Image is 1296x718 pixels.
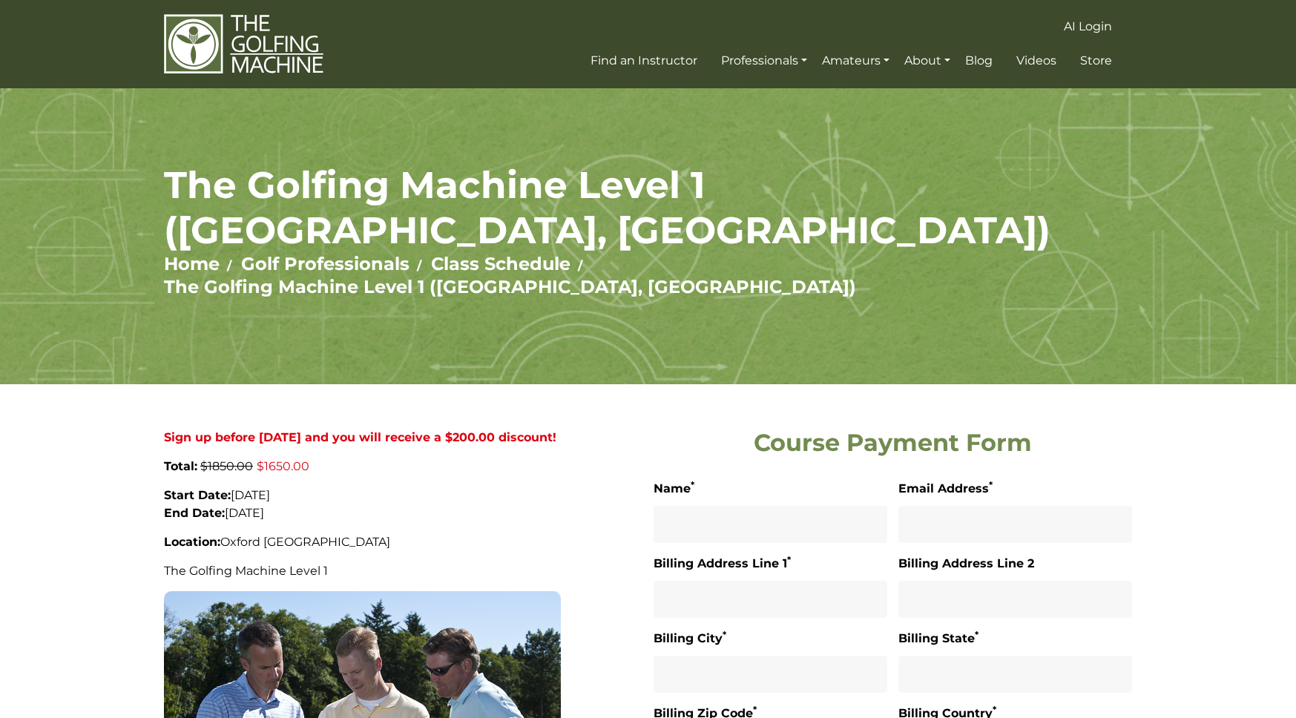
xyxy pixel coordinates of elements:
[164,459,197,473] strong: Total:
[164,276,856,297] a: The Golfing Machine Level 1 ([GEOGRAPHIC_DATA], [GEOGRAPHIC_DATA])
[257,459,309,473] span: $1650.00
[654,429,1132,457] h2: Course Payment Form
[164,535,220,549] strong: Location:
[164,506,225,520] strong: End Date:
[898,554,1034,573] label: Billing Address Line 2
[1064,19,1112,33] span: AI Login
[164,162,1132,253] h1: The Golfing Machine Level 1 ([GEOGRAPHIC_DATA], [GEOGRAPHIC_DATA])
[200,459,253,473] span: $1850.00
[164,562,561,580] p: The Golfing Machine Level 1
[431,253,570,274] a: Class Schedule
[654,479,694,498] label: Name
[164,487,561,522] p: [DATE] [DATE]
[164,253,220,274] a: Home
[587,47,701,74] a: Find an Instructor
[818,47,893,74] a: Amateurs
[1076,47,1116,74] a: Store
[164,533,561,551] p: Oxford [GEOGRAPHIC_DATA]
[654,554,791,573] label: Billing Address Line 1
[717,47,811,74] a: Professionals
[901,47,954,74] a: About
[591,53,697,67] span: Find an Instructor
[1060,13,1116,40] a: AI Login
[241,253,409,274] a: Golf Professionals
[898,629,978,648] label: Billing State
[1016,53,1056,67] span: Videos
[965,53,993,67] span: Blog
[961,47,996,74] a: Blog
[898,479,993,498] label: Email Address
[654,629,726,648] label: Billing City
[1013,47,1060,74] a: Videos
[164,13,323,75] img: The Golfing Machine
[164,488,231,502] strong: Start Date:
[1080,53,1112,67] span: Store
[164,430,556,444] strong: Sign up before [DATE] and you will receive a $200.00 discount!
